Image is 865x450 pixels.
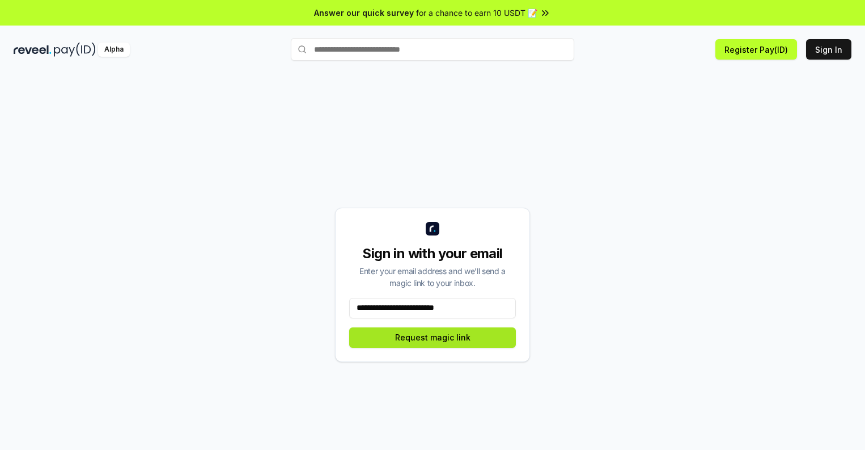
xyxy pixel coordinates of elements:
span: for a chance to earn 10 USDT 📝 [416,7,537,19]
img: pay_id [54,43,96,57]
img: reveel_dark [14,43,52,57]
div: Enter your email address and we’ll send a magic link to your inbox. [349,265,516,289]
button: Request magic link [349,327,516,348]
span: Answer our quick survey [314,7,414,19]
div: Sign in with your email [349,245,516,263]
img: logo_small [426,222,439,235]
button: Register Pay(ID) [715,39,797,60]
div: Alpha [98,43,130,57]
button: Sign In [806,39,851,60]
